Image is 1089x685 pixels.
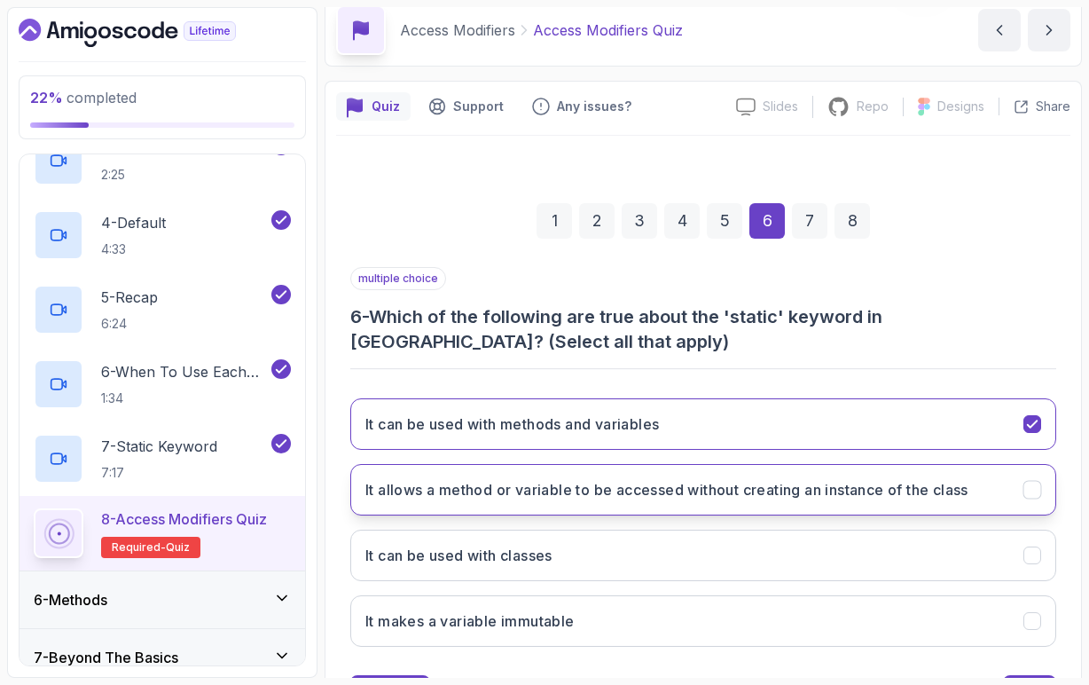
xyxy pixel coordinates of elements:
[999,98,1070,115] button: Share
[857,98,889,115] p: Repo
[336,92,411,121] button: quiz button
[664,203,700,239] div: 4
[30,89,137,106] span: completed
[792,203,827,239] div: 7
[350,464,1056,516] button: It allows a method or variable to be accessed without creating an instance of the class
[34,359,291,409] button: 6-When To Use Each Access Modifier1:34
[34,434,291,484] button: 7-Static Keyword7:17
[19,19,277,47] a: Dashboard
[418,92,514,121] button: Support button
[834,203,870,239] div: 8
[978,9,1021,51] button: previous content
[707,203,742,239] div: 5
[521,92,642,121] button: Feedback button
[350,304,1056,354] h3: 6 - Which of the following are true about the 'static' keyword in [GEOGRAPHIC_DATA]? (Select all ...
[34,589,107,610] h3: 6 - Methods
[365,545,552,566] h3: It can be used with classes
[537,203,572,239] div: 1
[20,571,305,628] button: 6-Methods
[30,89,63,106] span: 22 %
[112,540,166,555] span: Required-
[453,98,504,115] p: Support
[365,479,968,500] h3: It allows a method or variable to be accessed without creating an instance of the class
[763,98,798,115] p: Slides
[1036,98,1070,115] p: Share
[101,508,267,530] p: 8 - Access Modifiers Quiz
[34,210,291,260] button: 4-Default4:33
[1028,9,1070,51] button: next content
[101,390,268,407] p: 1:34
[101,240,166,258] p: 4:33
[622,203,657,239] div: 3
[34,136,291,185] button: 3-Private2:25
[372,98,400,115] p: Quiz
[101,212,166,233] p: 4 - Default
[34,285,291,335] button: 5-Recap6:24
[557,98,631,115] p: Any issues?
[101,166,162,184] p: 2:25
[34,508,291,558] button: 8-Access Modifiers QuizRequired-quiz
[101,464,217,482] p: 7:17
[166,540,190,555] span: quiz
[937,98,984,115] p: Designs
[350,530,1056,581] button: It can be used with classes
[533,20,683,41] p: Access Modifiers Quiz
[365,413,659,435] h3: It can be used with methods and variables
[350,595,1056,647] button: It makes a variable immutable
[749,203,785,239] div: 6
[101,287,158,308] p: 5 - Recap
[400,20,515,41] p: Access Modifiers
[101,315,158,333] p: 6:24
[101,361,268,382] p: 6 - When To Use Each Access Modifier
[34,647,178,668] h3: 7 - Beyond The Basics
[365,610,575,632] h3: It makes a variable immutable
[350,398,1056,450] button: It can be used with methods and variables
[101,436,217,457] p: 7 - Static Keyword
[350,267,446,290] p: multiple choice
[579,203,615,239] div: 2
